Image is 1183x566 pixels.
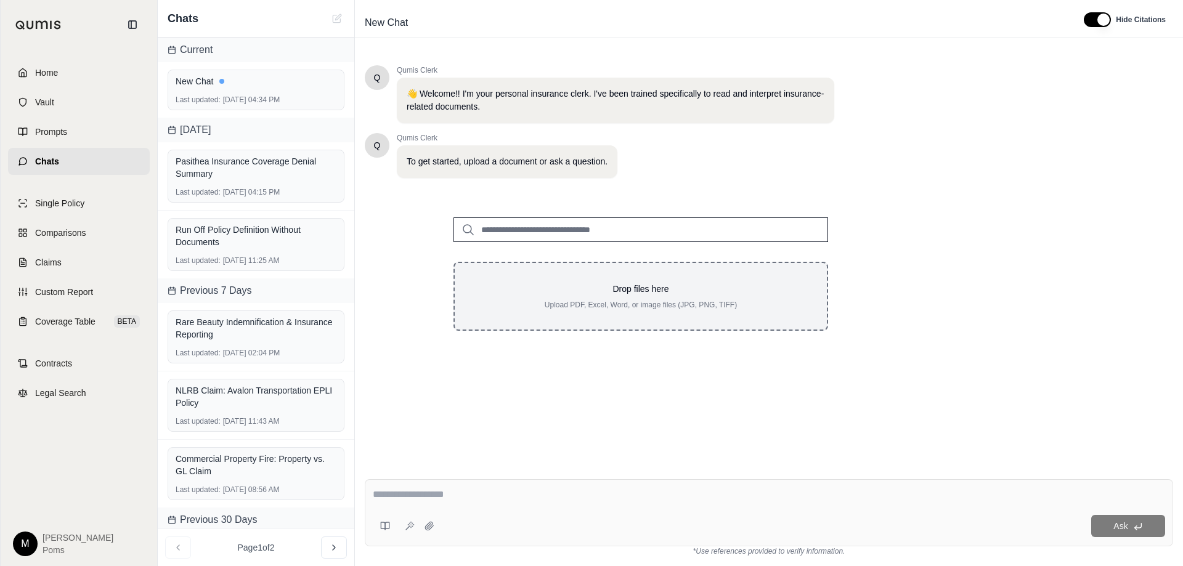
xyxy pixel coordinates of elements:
a: Coverage TableBETA [8,308,150,335]
div: Previous 30 Days [158,507,354,532]
span: Home [35,67,58,79]
a: Home [8,59,150,86]
span: Last updated: [176,187,221,197]
div: Commercial Property Fire: Property vs. GL Claim [176,453,336,477]
span: BETA [114,315,140,328]
a: Custom Report [8,278,150,305]
span: New Chat [360,13,413,33]
span: Hello [374,139,381,152]
a: Claims [8,249,150,276]
span: Last updated: [176,416,221,426]
p: Drop files here [474,283,807,295]
span: Ask [1113,521,1128,531]
span: Last updated: [176,256,221,265]
div: Rare Beauty Indemnification & Insurance Reporting [176,316,336,341]
span: Legal Search [35,387,86,399]
span: Page 1 of 2 [238,541,275,554]
a: Chats [8,148,150,175]
a: Prompts [8,118,150,145]
span: Qumis Clerk [397,65,834,75]
span: Last updated: [176,348,221,358]
a: Vault [8,89,150,116]
div: Current [158,38,354,62]
div: [DATE] 08:56 AM [176,485,336,495]
span: Comparisons [35,227,86,239]
p: Upload PDF, Excel, Word, or image files (JPG, PNG, TIFF) [474,300,807,310]
div: [DATE] 04:34 PM [176,95,336,105]
button: New Chat [330,11,344,26]
div: [DATE] [158,118,354,142]
img: Qumis Logo [15,20,62,30]
a: Contracts [8,350,150,377]
span: Hello [374,71,381,84]
span: Contracts [35,357,72,370]
span: Prompts [35,126,67,138]
div: [DATE] 04:15 PM [176,187,336,197]
span: Claims [35,256,62,269]
button: Ask [1091,515,1165,537]
span: Single Policy [35,197,84,209]
div: *Use references provided to verify information. [365,546,1173,556]
span: Qumis Clerk [397,133,617,143]
p: To get started, upload a document or ask a question. [407,155,608,168]
a: Single Policy [8,190,150,217]
a: Comparisons [8,219,150,246]
span: Poms [43,544,113,556]
span: Custom Report [35,286,93,298]
p: 👋 Welcome!! I'm your personal insurance clerk. I've been trained specifically to read and interpr... [407,87,824,113]
span: Last updated: [176,95,221,105]
div: Previous 7 Days [158,278,354,303]
div: M [13,532,38,556]
span: Hide Citations [1116,15,1166,25]
div: [DATE] 11:25 AM [176,256,336,265]
span: Vault [35,96,54,108]
span: Chats [168,10,198,27]
a: Legal Search [8,379,150,406]
div: Edit Title [360,13,1069,33]
button: Collapse sidebar [123,15,142,34]
div: Run Off Policy Definition Without Documents [176,224,336,248]
div: NLRB Claim: Avalon Transportation EPLI Policy [176,384,336,409]
div: [DATE] 11:43 AM [176,416,336,426]
div: New Chat [176,75,336,87]
div: Pasithea Insurance Coverage Denial Summary [176,155,336,180]
span: Last updated: [176,485,221,495]
span: Coverage Table [35,315,96,328]
div: [DATE] 02:04 PM [176,348,336,358]
span: [PERSON_NAME] [43,532,113,544]
span: Chats [35,155,59,168]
